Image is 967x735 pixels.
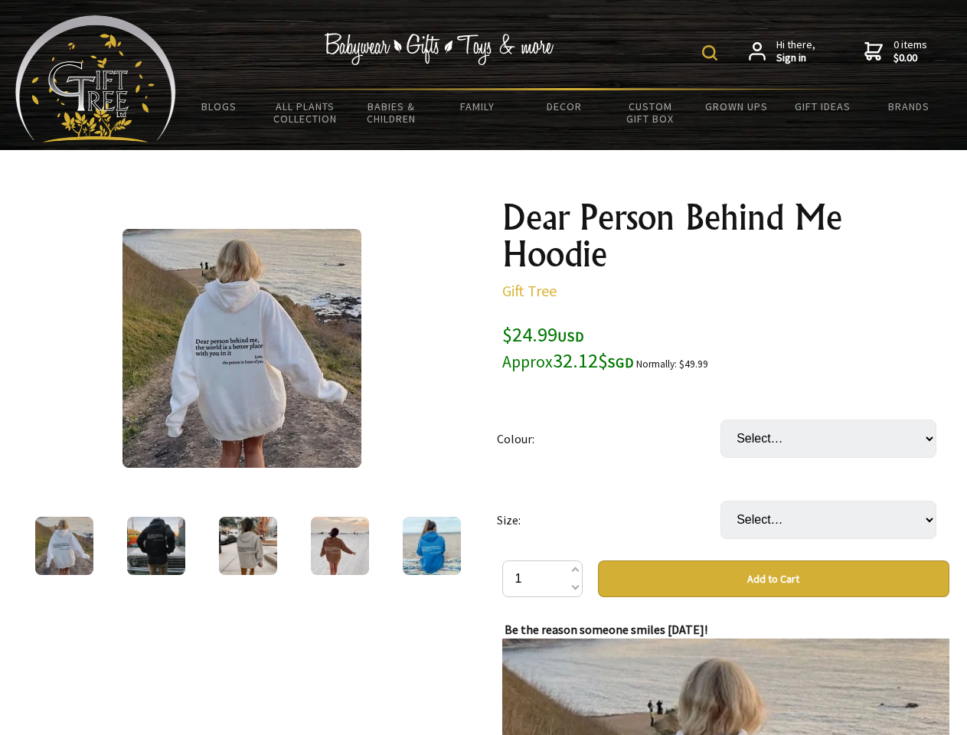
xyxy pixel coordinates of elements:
img: Dear Person Behind Me Hoodie [35,517,93,575]
td: Size: [497,479,720,560]
a: Hi there,Sign in [749,38,815,65]
a: All Plants Collection [263,90,349,135]
a: Gift Ideas [779,90,866,122]
img: Dear Person Behind Me Hoodie [403,517,461,575]
button: Add to Cart [598,560,949,597]
a: Decor [521,90,607,122]
span: 0 items [893,38,927,65]
strong: $0.00 [893,51,927,65]
span: $24.99 32.12$ [502,322,634,373]
img: Dear Person Behind Me Hoodie [127,517,185,575]
span: SGD [608,354,634,371]
a: Babies & Children [348,90,435,135]
a: Family [435,90,521,122]
a: Grown Ups [693,90,779,122]
img: product search [702,45,717,60]
td: Colour: [497,398,720,479]
small: Normally: $49.99 [636,358,708,371]
img: Dear Person Behind Me Hoodie [123,229,361,468]
a: Brands [866,90,952,122]
a: Custom Gift Box [607,90,694,135]
a: Gift Tree [502,281,557,300]
img: Dear Person Behind Me Hoodie [219,517,277,575]
span: Hi there, [776,38,815,65]
strong: Sign in [776,51,815,65]
small: Approx [502,351,553,372]
img: Dear Person Behind Me Hoodie [311,517,369,575]
img: Babywear - Gifts - Toys & more [325,33,554,65]
img: Babyware - Gifts - Toys and more... [15,15,176,142]
span: USD [557,328,584,345]
a: 0 items$0.00 [864,38,927,65]
h1: Dear Person Behind Me Hoodie [502,199,949,273]
a: BLOGS [176,90,263,122]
